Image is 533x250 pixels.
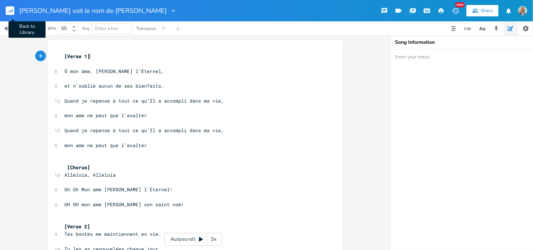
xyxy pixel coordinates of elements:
[518,6,527,15] img: NODJIBEYE CHERUBIN
[65,201,184,208] span: OH OH mon ame [PERSON_NAME] son saint nom!
[48,27,56,31] div: BPM
[65,231,162,237] span: Tes bontés me maintiennent en vie.
[65,53,90,59] span: [Verse 1]
[455,2,465,7] div: New
[65,186,173,193] span: Oh Oh Mon ame [PERSON_NAME] l'Eternel!
[68,164,90,171] span: [Chorus]
[164,233,222,246] div: Autoscroll
[466,5,498,16] button: Share
[95,25,118,32] span: Enter a key
[448,4,463,17] button: New
[65,98,224,104] span: Quand je repense à tout ce qu’Il a accompli dans ma vie,
[65,142,147,149] span: mon ame ne peut que l’exalter
[83,26,90,31] div: Key
[65,112,147,119] span: mon ame ne peut que l’exalter
[65,127,224,134] span: Quand je repense à tout ce qu’Il a accompli dans ma vie,
[207,233,220,246] div: 3x
[65,172,116,178] span: Alleluia, Alleluia
[481,7,493,14] div: Share
[65,83,164,89] span: et n’oublie aucun de ses bienfaits.
[136,26,156,31] div: Transpose
[395,40,529,45] div: Song Information
[19,7,167,14] span: [PERSON_NAME] soit le nom de [PERSON_NAME]
[65,68,164,74] span: Ô mon âme, [PERSON_NAME] l’Éternel,
[6,2,20,19] button: Back to Library
[65,223,90,230] span: [Verse 2]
